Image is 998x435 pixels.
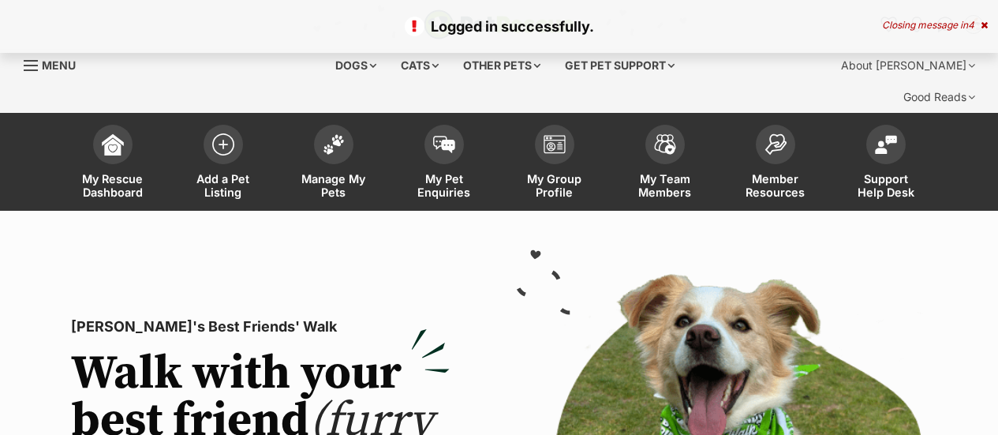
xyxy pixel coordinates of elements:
img: pet-enquiries-icon-7e3ad2cf08bfb03b45e93fb7055b45f3efa6380592205ae92323e6603595dc1f.svg [433,136,455,153]
img: team-members-icon-5396bd8760b3fe7c0b43da4ab00e1e3bb1a5d9ba89233759b79545d2d3fc5d0d.svg [654,134,676,155]
a: Menu [24,50,87,78]
img: group-profile-icon-3fa3cf56718a62981997c0bc7e787c4b2cf8bcc04b72c1350f741eb67cf2f40e.svg [544,135,566,154]
a: Member Resources [720,117,831,211]
span: My Group Profile [519,172,590,199]
span: My Team Members [630,172,701,199]
div: Other pets [452,50,551,81]
span: My Pet Enquiries [409,172,480,199]
p: [PERSON_NAME]'s Best Friends' Walk [71,316,450,338]
a: My Rescue Dashboard [58,117,168,211]
img: help-desk-icon-fdf02630f3aa405de69fd3d07c3f3aa587a6932b1a1747fa1d2bba05be0121f9.svg [875,135,897,154]
div: About [PERSON_NAME] [830,50,986,81]
span: Add a Pet Listing [188,172,259,199]
a: Manage My Pets [278,117,389,211]
img: dashboard-icon-eb2f2d2d3e046f16d808141f083e7271f6b2e854fb5c12c21221c1fb7104beca.svg [102,133,124,156]
span: Menu [42,58,76,72]
div: Get pet support [554,50,686,81]
a: My Team Members [610,117,720,211]
div: Dogs [324,50,387,81]
a: Add a Pet Listing [168,117,278,211]
span: Support Help Desk [850,172,921,199]
div: Good Reads [892,81,986,113]
img: member-resources-icon-8e73f808a243e03378d46382f2149f9095a855e16c252ad45f914b54edf8863c.svg [764,133,787,155]
span: Member Resources [740,172,811,199]
a: Support Help Desk [831,117,941,211]
span: Manage My Pets [298,172,369,199]
img: add-pet-listing-icon-0afa8454b4691262ce3f59096e99ab1cd57d4a30225e0717b998d2c9b9846f56.svg [212,133,234,156]
a: My Pet Enquiries [389,117,499,211]
span: My Rescue Dashboard [77,172,148,199]
div: Cats [390,50,450,81]
a: My Group Profile [499,117,610,211]
img: manage-my-pets-icon-02211641906a0b7f246fdf0571729dbe1e7629f14944591b6c1af311fb30b64b.svg [323,134,345,155]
